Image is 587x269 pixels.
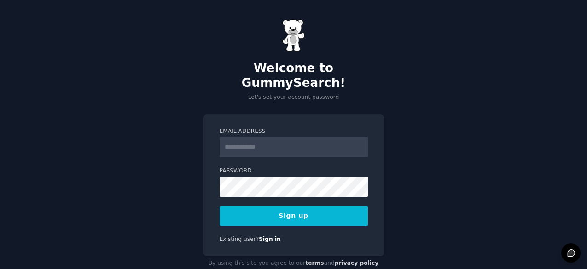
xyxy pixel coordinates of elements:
[203,61,384,90] h2: Welcome to GummySearch!
[335,260,379,266] a: privacy policy
[305,260,324,266] a: terms
[203,93,384,102] p: Let's set your account password
[259,236,281,242] a: Sign in
[282,19,305,52] img: Gummy Bear
[220,127,368,136] label: Email Address
[220,206,368,226] button: Sign up
[220,167,368,175] label: Password
[220,236,259,242] span: Existing user?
